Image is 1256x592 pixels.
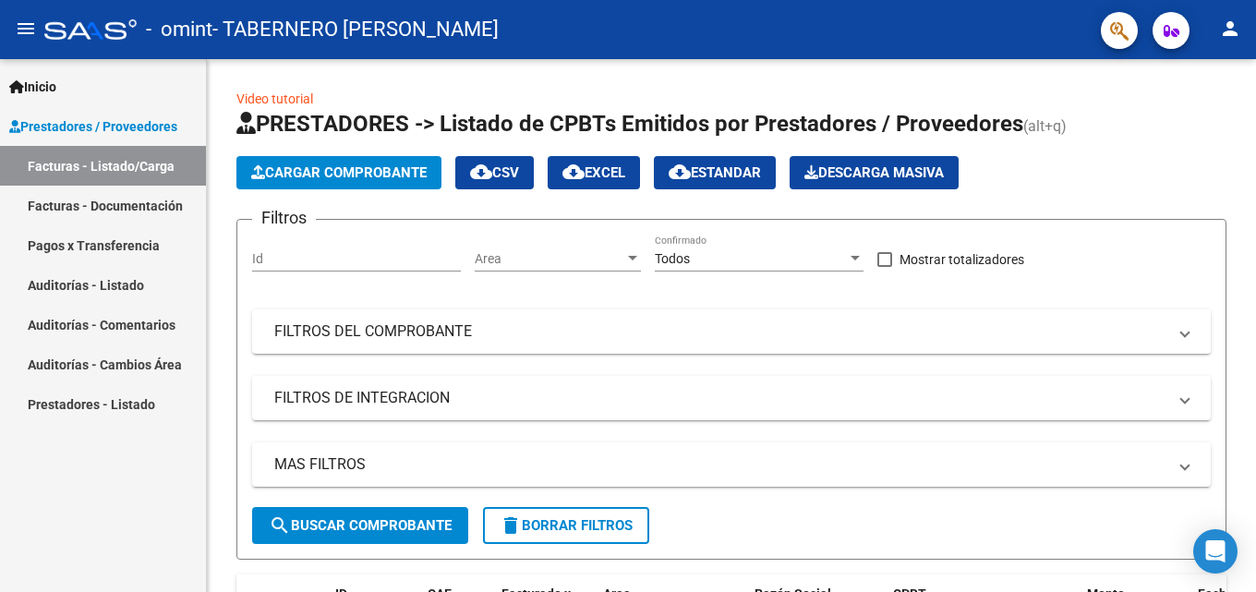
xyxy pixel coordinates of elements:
span: Descarga Masiva [804,164,944,181]
span: Inicio [9,77,56,97]
button: Descarga Masiva [790,156,959,189]
a: Video tutorial [236,91,313,106]
span: Area [475,251,624,267]
mat-expansion-panel-header: FILTROS DEL COMPROBANTE [252,309,1211,354]
mat-panel-title: FILTROS DE INTEGRACION [274,388,1166,408]
span: EXCEL [562,164,625,181]
button: Borrar Filtros [483,507,649,544]
mat-icon: delete [500,514,522,537]
span: Estandar [669,164,761,181]
div: Open Intercom Messenger [1193,529,1238,574]
mat-expansion-panel-header: MAS FILTROS [252,442,1211,487]
span: Buscar Comprobante [269,517,452,534]
span: CSV [470,164,519,181]
span: Borrar Filtros [500,517,633,534]
span: Cargar Comprobante [251,164,427,181]
h3: Filtros [252,205,316,231]
mat-icon: cloud_download [562,161,585,183]
mat-expansion-panel-header: FILTROS DE INTEGRACION [252,376,1211,420]
mat-panel-title: FILTROS DEL COMPROBANTE [274,321,1166,342]
span: (alt+q) [1023,117,1067,135]
span: - omint [146,9,212,50]
button: CSV [455,156,534,189]
span: Mostrar totalizadores [900,248,1024,271]
mat-panel-title: MAS FILTROS [274,454,1166,475]
mat-icon: search [269,514,291,537]
span: PRESTADORES -> Listado de CPBTs Emitidos por Prestadores / Proveedores [236,111,1023,137]
button: EXCEL [548,156,640,189]
mat-icon: cloud_download [669,161,691,183]
button: Cargar Comprobante [236,156,441,189]
mat-icon: menu [15,18,37,40]
mat-icon: person [1219,18,1241,40]
app-download-masive: Descarga masiva de comprobantes (adjuntos) [790,156,959,189]
span: Todos [655,251,690,266]
button: Buscar Comprobante [252,507,468,544]
button: Estandar [654,156,776,189]
span: Prestadores / Proveedores [9,116,177,137]
span: - TABERNERO [PERSON_NAME] [212,9,499,50]
mat-icon: cloud_download [470,161,492,183]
